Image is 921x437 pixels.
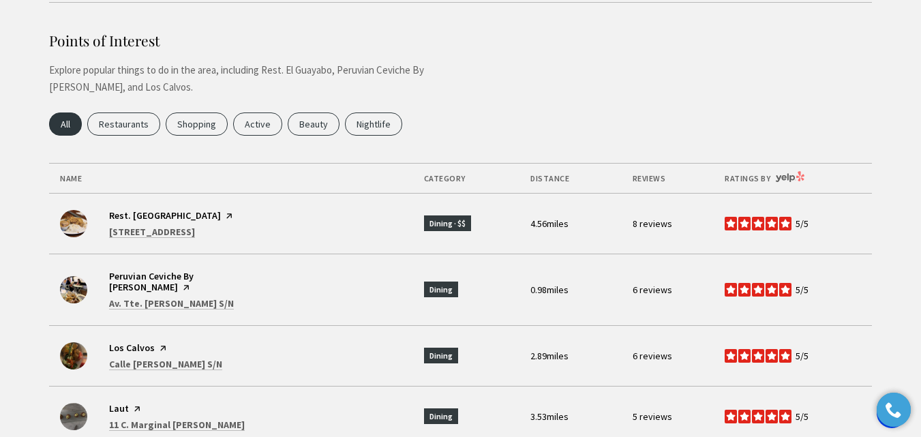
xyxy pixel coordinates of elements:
p: Explore popular things to do in the area, including Rest. El Guayabo, Peruvian Ceviche By [PERSON... [49,62,461,96]
a: Visit the Los Calvos page on Yelp - open in a new tab [109,342,155,354]
span: 2.89 [530,350,547,362]
span: 3.53 [530,410,547,423]
a: Search Calle Simon Madera S/N on Google Maps - open in a new tab [109,358,222,370]
span: miles [530,410,569,423]
span: 5/5 [796,350,809,361]
button: Nightlife [345,112,402,136]
a: Visit the Peruvian Ceviche By Totti page on Yelp - open in a new tab [109,270,194,293]
span: 6 reviews [633,284,672,296]
span: 8 reviews [633,217,672,230]
th: Reviews [622,163,714,193]
img: Los Calvos Logo [60,342,87,370]
button: Beauty [288,112,339,136]
span: Dining [424,348,458,363]
a: Visit the Laut page on Yelp - open in a new tab [109,402,129,415]
th: Category [413,163,519,193]
span: 0.98 [530,284,547,296]
a: Visit the Rest. El Guayabo page on Yelp - open in a new tab [109,209,221,222]
span: 5/5 [796,284,809,295]
span: Dining [424,408,458,424]
span: 5 reviews [633,410,672,423]
button: Active [233,112,282,136]
span: 5/5 [796,218,809,229]
span: 5/5 [796,411,809,422]
img: Rest. El Guayabo Logo [60,210,87,237]
th: Distance [519,163,622,193]
button: All [49,112,82,136]
button: Shopping [166,112,228,136]
a: Yelp - open in a new tab [770,172,804,185]
a: Search Av. Tte. César Luis González S/N on Google Maps - open in a new tab [109,297,234,310]
span: 6 reviews [633,350,672,362]
span: miles [530,217,569,230]
h4: Points of Interest [49,30,461,52]
span: miles [530,284,569,296]
span: Ratings by [725,173,770,184]
span: Dining [424,282,458,297]
span: Dining · $$ [424,215,471,231]
a: Search 11 C. Marginal Villamar on Google Maps - open in a new tab [109,419,245,431]
span: 4.56 [530,217,547,230]
img: Laut Logo [60,403,87,430]
a: Search Calle Colton 29 on Google Maps - open in a new tab [109,226,195,238]
th: Name [49,163,413,193]
img: Peruvian Ceviche By Totti Logo [60,276,87,303]
button: Restaurants [87,112,160,136]
span: miles [530,350,569,362]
